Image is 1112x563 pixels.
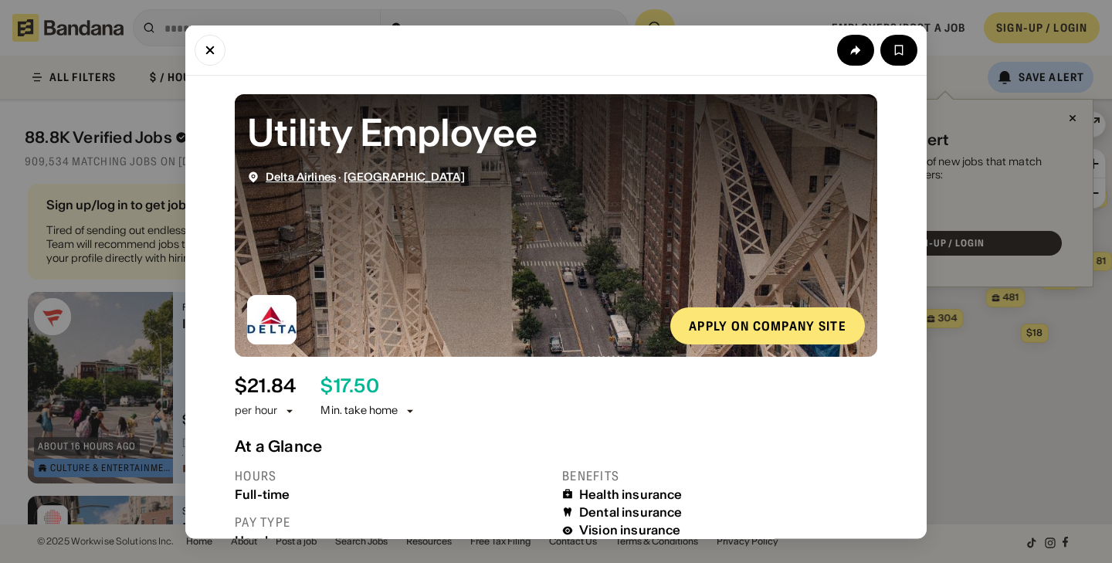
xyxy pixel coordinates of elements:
button: Close [195,34,225,65]
div: · [266,170,465,183]
div: Health insurance [579,487,683,501]
img: Delta Airlines logo [247,294,297,344]
a: Delta Airlines [266,169,336,183]
div: At a Glance [235,436,877,455]
div: Dental insurance [579,504,683,519]
div: Vision insurance [579,523,681,538]
div: $ 21.84 [235,375,296,397]
a: [GEOGRAPHIC_DATA] [344,169,464,183]
div: per hour [235,403,277,419]
div: Min. take home [320,403,416,419]
div: Full-time [235,487,550,501]
div: Pay type [235,514,550,530]
div: Benefits [562,467,877,483]
div: Hourly [235,533,550,548]
div: Apply on company site [689,319,846,331]
div: $ 17.50 [320,375,378,397]
div: Hours [235,467,550,483]
div: Utility Employee [247,106,865,158]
